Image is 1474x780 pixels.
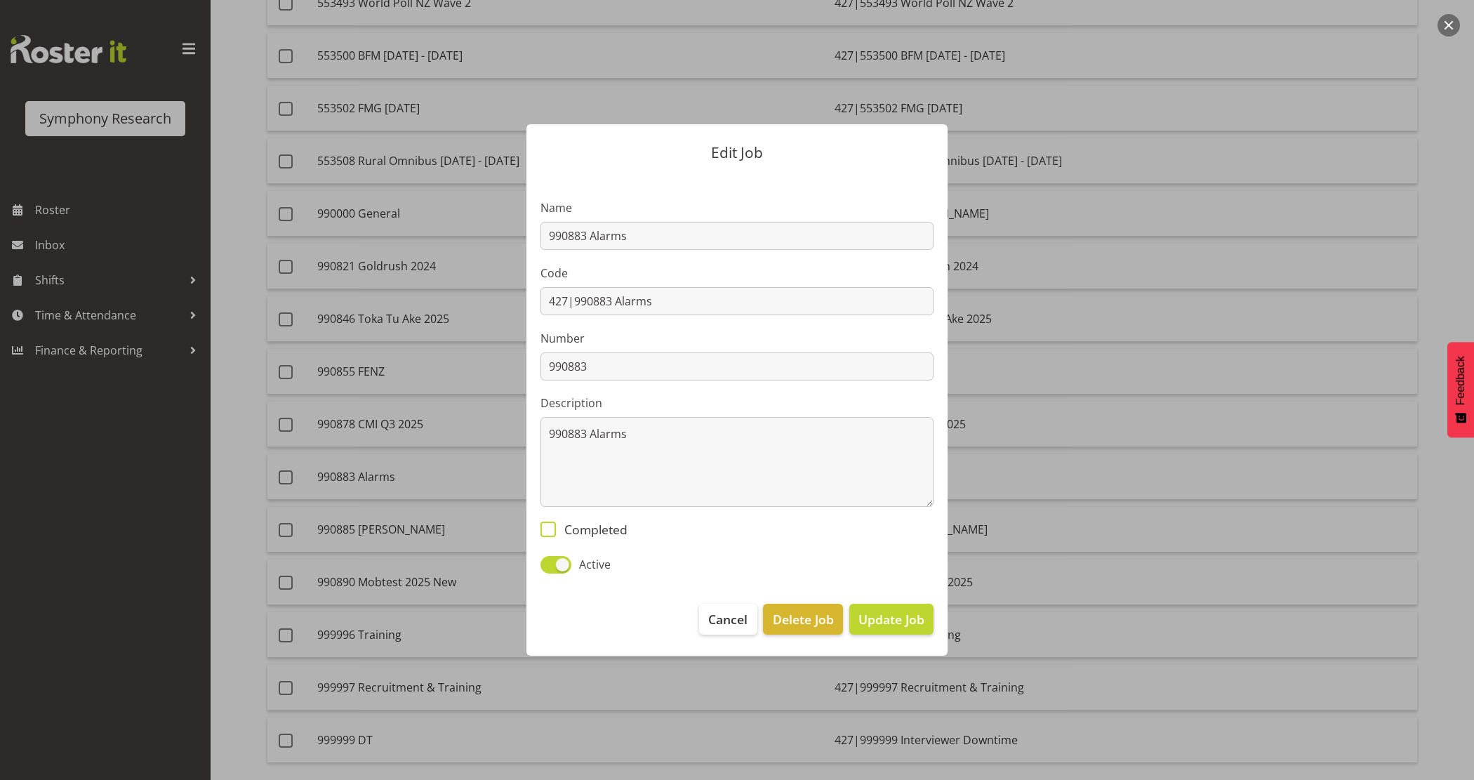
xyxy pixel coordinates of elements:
label: Number [540,330,934,347]
input: Job Number [540,352,934,381]
span: Completed [556,522,628,537]
span: Active [571,556,611,573]
input: Job Code [540,287,934,315]
button: Cancel [699,604,757,635]
input: Job Name [540,222,934,250]
button: Update Job [849,604,934,635]
span: Feedback [1454,356,1467,405]
label: Code [540,265,934,282]
span: Cancel [708,610,748,628]
button: Delete Job [763,604,842,635]
label: Name [540,199,934,216]
button: Feedback - Show survey [1447,342,1474,437]
label: Description [540,395,934,411]
span: Update Job [858,610,924,628]
p: Edit Job [540,145,934,160]
span: Delete Job [773,610,834,628]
